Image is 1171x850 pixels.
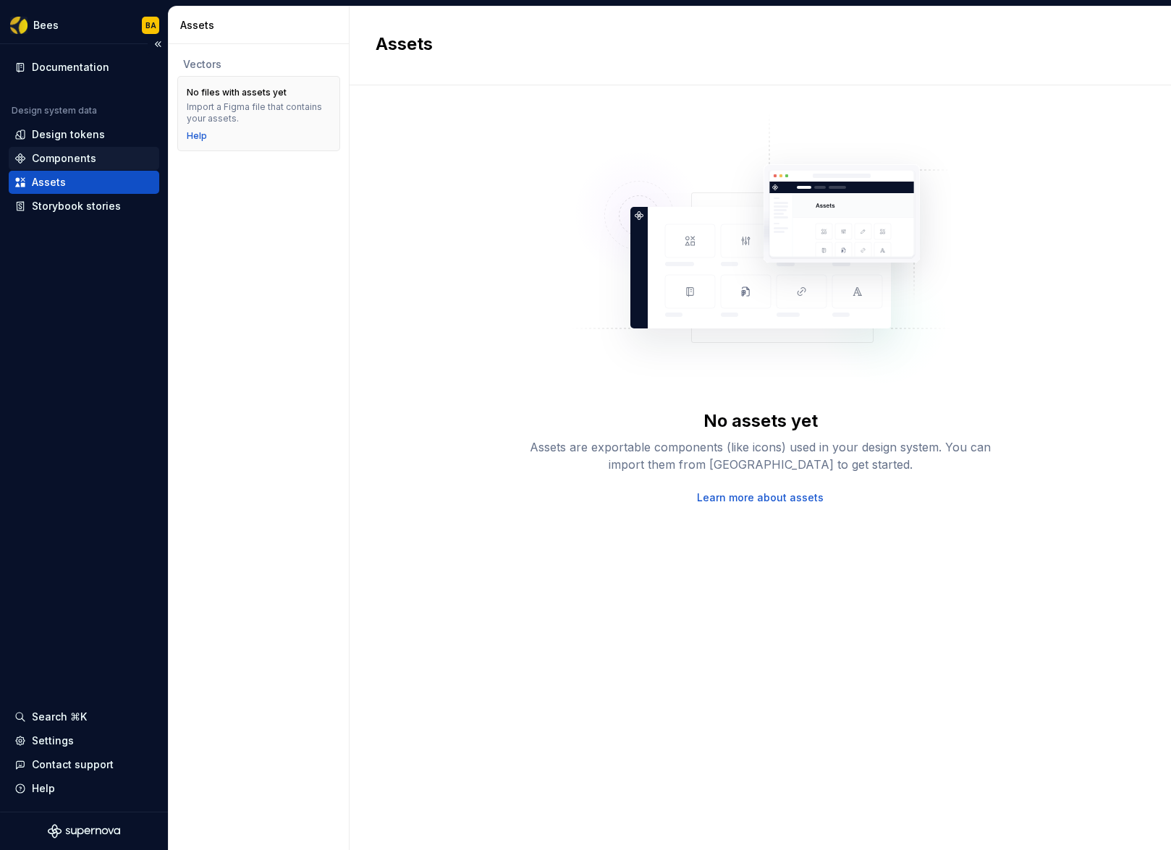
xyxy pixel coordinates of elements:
[9,753,159,776] button: Contact support
[703,409,818,433] div: No assets yet
[9,705,159,728] button: Search ⌘K
[9,195,159,218] a: Storybook stories
[32,734,74,748] div: Settings
[3,9,165,41] button: BeesBA
[9,171,159,194] a: Assets
[32,199,121,213] div: Storybook stories
[48,824,120,838] svg: Supernova Logo
[697,490,824,505] a: Learn more about assets
[32,151,96,166] div: Components
[32,175,66,190] div: Assets
[32,710,87,724] div: Search ⌘K
[32,60,109,75] div: Documentation
[148,34,168,54] button: Collapse sidebar
[187,87,287,98] div: No files with assets yet
[33,18,59,33] div: Bees
[9,729,159,752] a: Settings
[9,777,159,800] button: Help
[183,57,334,72] div: Vectors
[32,757,114,772] div: Contact support
[529,438,992,473] div: Assets are exportable components (like icons) used in your design system. You can import them fro...
[180,18,343,33] div: Assets
[10,17,28,34] img: a56d5fbf-f8ab-4a39-9705-6fc7187585ab.png
[9,123,159,146] a: Design tokens
[9,56,159,79] a: Documentation
[187,101,331,124] div: Import a Figma file that contains your assets.
[145,20,156,31] div: BA
[32,127,105,142] div: Design tokens
[187,130,207,142] a: Help
[376,33,1128,56] h2: Assets
[9,147,159,170] a: Components
[12,105,97,116] div: Design system data
[32,781,55,796] div: Help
